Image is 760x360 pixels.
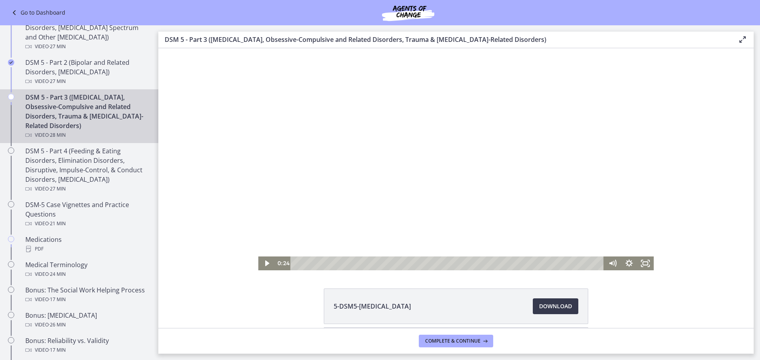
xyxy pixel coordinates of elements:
div: Video [25,295,149,304]
button: Fullscreen [479,208,496,222]
div: DSM 5 - Part 2 (Bipolar and Related Disorders, [MEDICAL_DATA]) [25,58,149,86]
div: PDF [25,244,149,254]
button: Show settings menu [462,208,479,222]
i: Completed [8,59,14,66]
button: Mute [446,208,463,222]
span: · 17 min [49,345,66,355]
div: DSM 5 - Part 4 (Feeding & Eating Disorders, Elimination Disorders, Disruptive, Impulse-Control, &... [25,146,149,194]
div: Video [25,77,149,86]
div: DSM 5 - Part 1 (Neurodevelopmental Disorders, [MEDICAL_DATA] Spectrum and Other [MEDICAL_DATA]) [25,13,149,51]
div: Video [25,219,149,228]
span: · 27 min [49,184,66,194]
span: · 27 min [49,77,66,86]
div: Bonus: [MEDICAL_DATA] [25,311,149,330]
span: 5-DSM5-[MEDICAL_DATA] [334,302,411,311]
div: DSM-5 Case Vignettes and Practice Questions [25,200,149,228]
div: Bonus: The Social Work Helping Process [25,285,149,304]
div: Medications [25,235,149,254]
div: Bonus: Reliability vs. Validity [25,336,149,355]
iframe: Video Lesson [158,48,754,270]
div: Medical Terminology [25,260,149,279]
span: · 26 min [49,320,66,330]
div: Video [25,42,149,51]
span: · 24 min [49,270,66,279]
span: · 21 min [49,219,66,228]
button: Complete & continue [419,335,493,347]
span: Complete & continue [425,338,481,344]
div: Video [25,270,149,279]
h3: DSM 5 - Part 3 ([MEDICAL_DATA], Obsessive-Compulsive and Related Disorders, Trauma & [MEDICAL_DAT... [165,35,725,44]
div: Video [25,184,149,194]
a: Download [533,298,578,314]
span: · 27 min [49,42,66,51]
div: Video [25,345,149,355]
div: Video [25,320,149,330]
a: Go to Dashboard [9,8,65,17]
span: · 17 min [49,295,66,304]
div: Video [25,130,149,140]
div: DSM 5 - Part 3 ([MEDICAL_DATA], Obsessive-Compulsive and Related Disorders, Trauma & [MEDICAL_DAT... [25,92,149,140]
img: Agents of Change [361,3,456,22]
span: Download [539,302,572,311]
span: · 28 min [49,130,66,140]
